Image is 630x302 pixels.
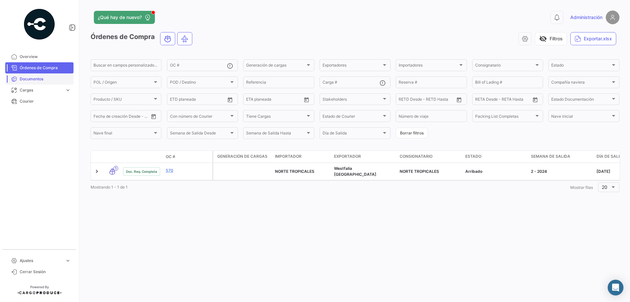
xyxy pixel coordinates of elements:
[98,14,142,21] span: ¿Qué hay de nuevo?
[275,153,302,159] span: Importador
[415,98,441,103] input: Hasta
[528,151,594,163] datatable-header-cell: Semana de Salida
[397,151,463,163] datatable-header-cell: Consignatario
[323,115,382,119] span: Estado de Courier
[5,51,73,62] a: Overview
[94,132,153,136] span: Nave final
[602,184,607,190] span: 20
[475,98,487,103] input: Desde
[5,73,73,85] a: Documentos
[475,64,534,69] span: Consignatario
[20,76,71,82] span: Documentos
[149,111,158,121] button: Open calendar
[94,115,105,119] input: Desde
[94,98,153,103] span: Producto / SKU
[246,64,305,69] span: Generación de cargas
[465,169,526,174] div: Arribado
[246,132,305,136] span: Semana de Salida Hasta
[217,153,267,159] span: Generación de cargas
[531,153,570,159] span: Semana de Salida
[531,169,591,174] div: 2 - 2024
[126,169,157,174] span: Doc. Req. Completa
[539,35,547,43] span: visibility_off
[120,154,163,159] datatable-header-cell: Estado Doc.
[104,154,120,159] datatable-header-cell: Modo de Transporte
[331,151,397,163] datatable-header-cell: Exportador
[551,115,610,119] span: Nave inicial
[262,98,289,103] input: Hasta
[170,115,229,119] span: Con número de Courier
[492,98,518,103] input: Hasta
[399,98,410,103] input: Desde
[110,115,136,119] input: Hasta
[23,8,56,41] img: powered-by.png
[170,132,229,136] span: Semana de Salida Desde
[20,87,62,93] span: Cargas
[20,98,71,104] span: Courier
[323,64,382,69] span: Exportadores
[225,95,235,105] button: Open calendar
[20,258,62,264] span: Ajustes
[400,153,432,159] span: Consignatario
[246,98,258,103] input: Desde
[454,95,464,105] button: Open calendar
[475,115,534,119] span: Packing List Completas
[334,166,376,177] span: Westfalia Chile
[65,87,71,93] span: expand_more
[551,81,610,86] span: Compañía naviera
[213,151,272,163] datatable-header-cell: Generación de cargas
[465,153,481,159] span: Estado
[20,269,71,275] span: Cerrar Sesión
[400,169,439,174] span: NORTE TROPICALES
[94,81,153,86] span: POL / Origen
[399,64,458,69] span: Importadores
[166,168,210,173] a: 570
[570,14,602,21] span: Administración
[530,95,540,105] button: Open calendar
[170,81,229,86] span: POD / Destino
[275,169,314,174] span: NORTE TROPICALES
[323,98,382,103] span: Stakeholders
[166,154,175,160] span: OC #
[597,153,625,159] span: Día de Salida
[570,185,593,190] span: Mostrar filas
[5,62,73,73] a: Órdenes de Compra
[178,32,192,45] button: Air
[302,95,311,105] button: Open calendar
[91,32,194,45] h3: Órdenes de Compra
[163,151,212,162] datatable-header-cell: OC #
[5,96,73,107] a: Courier
[186,98,213,103] input: Hasta
[551,98,610,103] span: Estado Documentación
[606,10,619,24] img: placeholder-user.png
[608,280,623,295] div: Abrir Intercom Messenger
[94,168,100,175] a: Expand/Collapse Row
[170,98,182,103] input: Desde
[20,65,71,71] span: Órdenes de Compra
[551,64,610,69] span: Estado
[323,132,382,136] span: Día de Salida
[65,258,71,264] span: expand_more
[91,185,128,190] span: Mostrando 1 - 1 de 1
[114,166,118,171] span: 1
[246,115,305,119] span: Tiene Cargas
[535,32,567,45] button: visibility_offFiltros
[20,54,71,60] span: Overview
[334,153,361,159] span: Exportador
[272,151,331,163] datatable-header-cell: Importador
[160,32,175,45] button: Ocean
[396,128,428,138] button: Borrar filtros
[570,32,616,45] button: Exportar.xlsx
[94,11,155,24] button: ¿Qué hay de nuevo?
[463,151,528,163] datatable-header-cell: Estado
